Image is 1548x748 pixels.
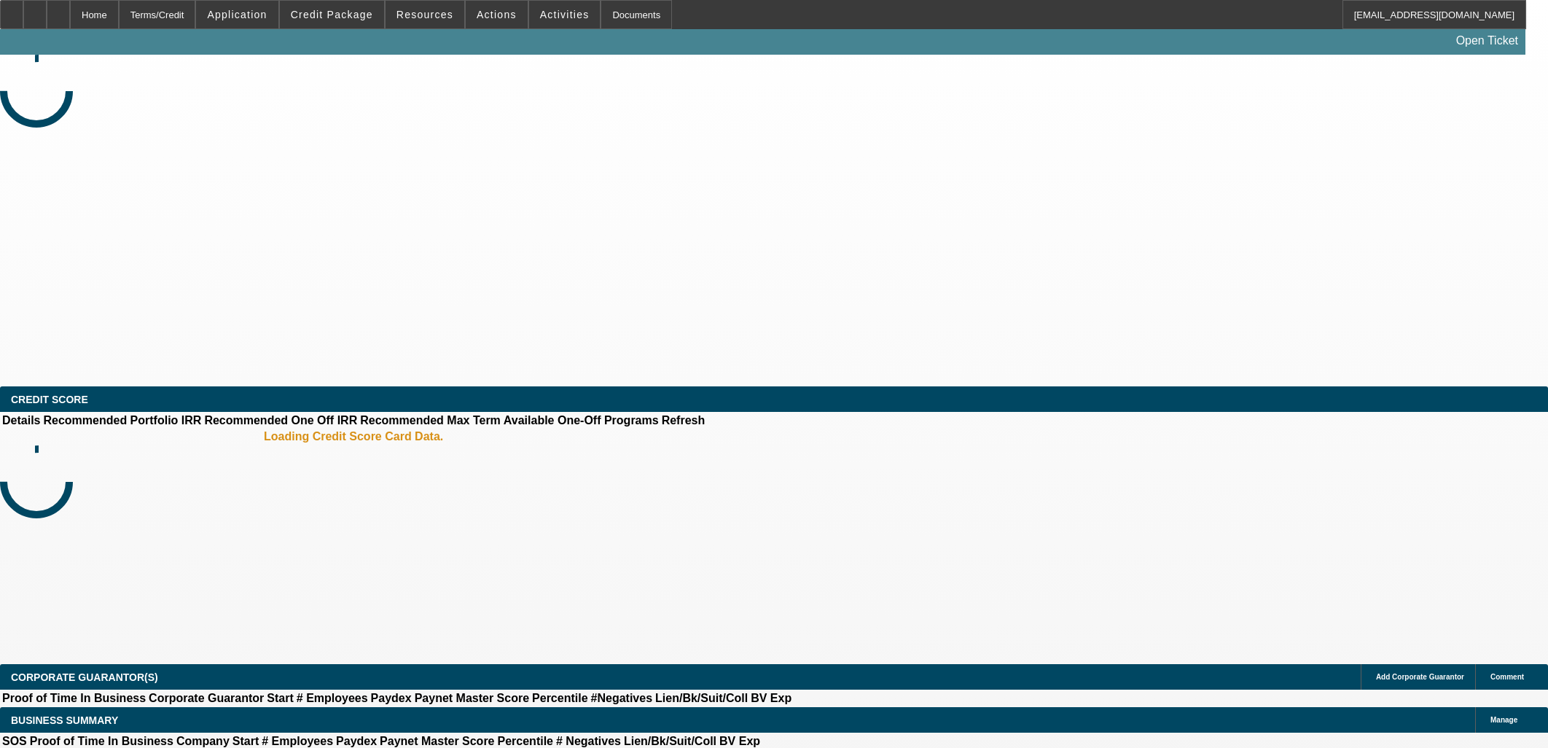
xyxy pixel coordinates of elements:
span: Manage [1490,716,1517,724]
button: Application [196,1,278,28]
span: Activities [540,9,590,20]
span: Credit Package [291,9,373,20]
th: Recommended Max Term [359,413,501,428]
button: Actions [466,1,528,28]
span: Application [207,9,267,20]
span: Actions [477,9,517,20]
b: Lien/Bk/Suit/Coll [624,735,716,747]
b: Paydex [336,735,377,747]
b: Loading Credit Score Card Data. [264,430,443,443]
b: Percentile [532,692,587,704]
b: # Employees [297,692,368,704]
b: Paydex [371,692,412,704]
th: Details [1,413,41,428]
button: Activities [529,1,601,28]
span: CORPORATE GUARANTOR(S) [11,671,158,683]
th: Available One-Off Programs [503,413,660,428]
b: Start [232,735,259,747]
b: BV Exp [719,735,760,747]
b: # Employees [262,735,333,747]
b: Paynet Master Score [380,735,494,747]
th: Recommended Portfolio IRR [42,413,202,428]
b: BV Exp [751,692,791,704]
b: Percentile [498,735,553,747]
th: Recommended One Off IRR [203,413,358,428]
b: # Negatives [556,735,621,747]
b: Paynet Master Score [415,692,529,704]
b: Lien/Bk/Suit/Coll [655,692,748,704]
b: Company [176,735,230,747]
b: #Negatives [591,692,653,704]
span: Add Corporate Guarantor [1376,673,1464,681]
button: Credit Package [280,1,384,28]
th: Refresh [661,413,706,428]
th: Proof of Time In Business [1,691,146,706]
span: CREDIT SCORE [11,394,88,405]
b: Start [267,692,293,704]
span: Comment [1490,673,1524,681]
button: Resources [386,1,464,28]
b: Corporate Guarantor [149,692,264,704]
span: BUSINESS SUMMARY [11,714,118,726]
a: Open Ticket [1450,28,1524,53]
span: Resources [396,9,453,20]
